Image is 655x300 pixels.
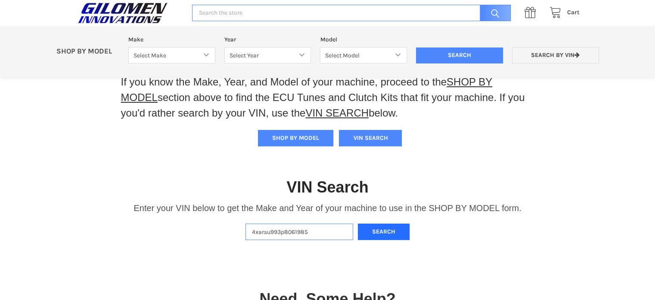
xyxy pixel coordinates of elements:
[475,5,511,22] input: Search
[305,107,369,119] a: VIN SEARCH
[75,2,170,24] img: GILOMEN INNOVATIONS
[258,130,333,146] button: SHOP BY MODEL
[121,74,534,121] p: If you know the Make, Year, and Model of your machine, proceed to the section above to find the E...
[545,7,580,18] a: Cart
[224,35,311,44] label: Year
[320,35,407,44] label: Model
[52,47,124,56] p: SHOP BY MODEL
[192,5,510,22] input: Search the store
[121,76,493,103] a: SHOP BY MODEL
[416,47,503,64] input: Search
[339,130,402,146] button: VIN SEARCH
[358,224,410,240] button: Search
[75,2,183,24] a: GILOMEN INNOVATIONS
[128,35,215,44] label: Make
[512,47,599,64] a: Search by VIN
[245,224,353,240] input: Enter VIN of your machine
[133,202,521,215] p: Enter your VIN below to get the Make and Year of your machine to use in the SHOP BY MODEL form.
[286,177,368,197] h1: VIN Search
[567,9,580,16] span: Cart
